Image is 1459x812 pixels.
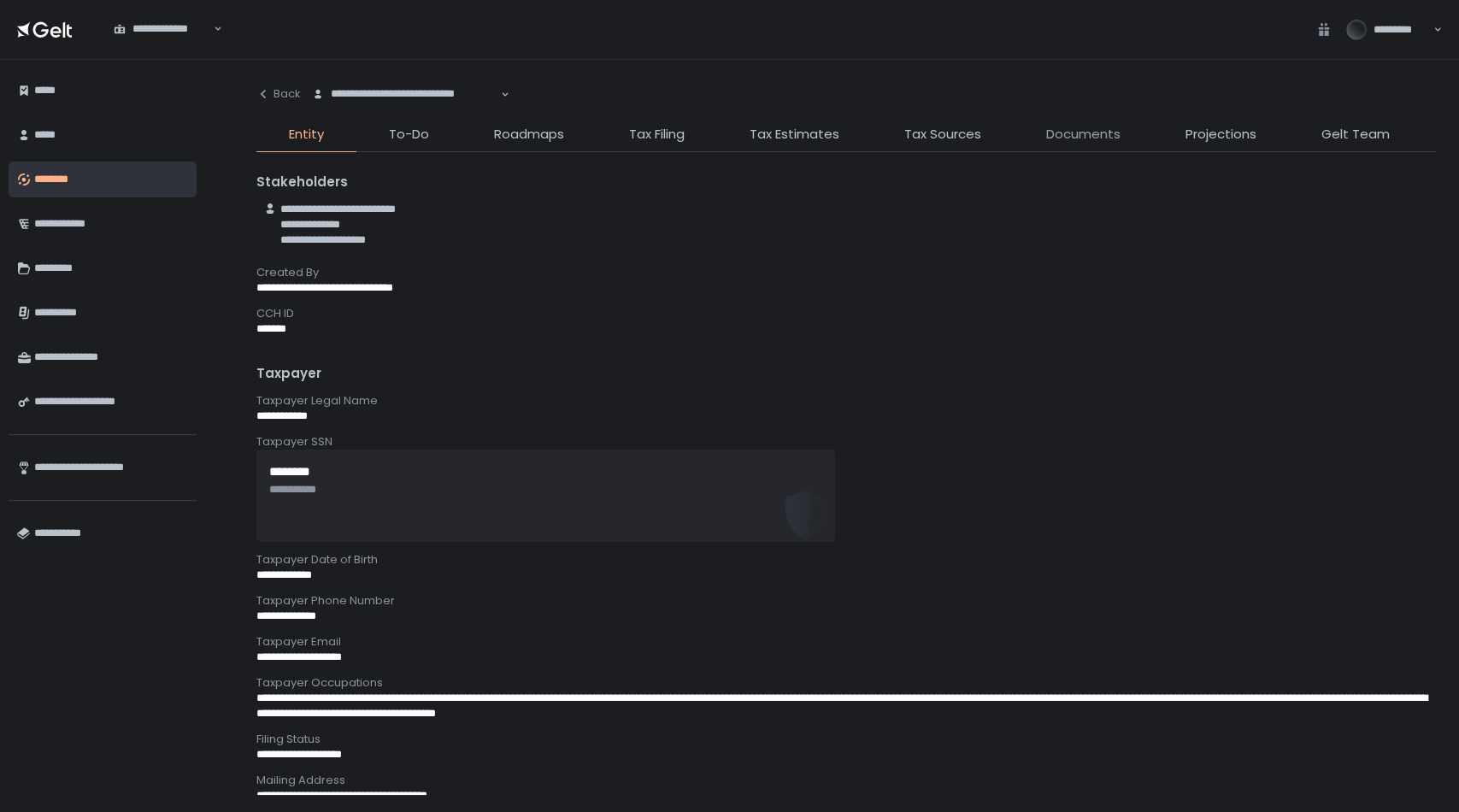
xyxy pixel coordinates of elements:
div: Search for option [103,12,222,47]
div: Search for option [301,77,509,112]
div: Taxpayer Occupations [256,675,1435,691]
div: Taxpayer Email [256,634,1435,650]
div: Created By [256,265,1435,280]
span: Documents [1046,125,1121,144]
span: Tax Sources [904,125,981,144]
span: To-Do [389,125,429,144]
span: Projections [1185,125,1256,144]
span: Gelt Team [1321,125,1390,144]
button: Back [256,77,301,111]
div: CCH ID [256,306,1435,321]
input: Search for option [312,102,499,119]
span: Entity [289,125,324,144]
div: Taxpayer [256,364,1435,384]
span: Tax Filing [629,125,685,144]
div: Taxpayer SSN [256,434,1435,450]
span: Roadmaps [494,125,564,144]
div: Stakeholders [256,173,1435,192]
div: Filing Status [256,732,1435,747]
div: Taxpayer Legal Name [256,393,1435,409]
div: Mailing Address [256,773,1435,788]
div: Back [256,86,301,102]
div: Taxpayer Date of Birth [256,552,1435,568]
input: Search for option [114,37,212,54]
div: Taxpayer Phone Number [256,593,1435,609]
span: Tax Estimates [750,125,839,144]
